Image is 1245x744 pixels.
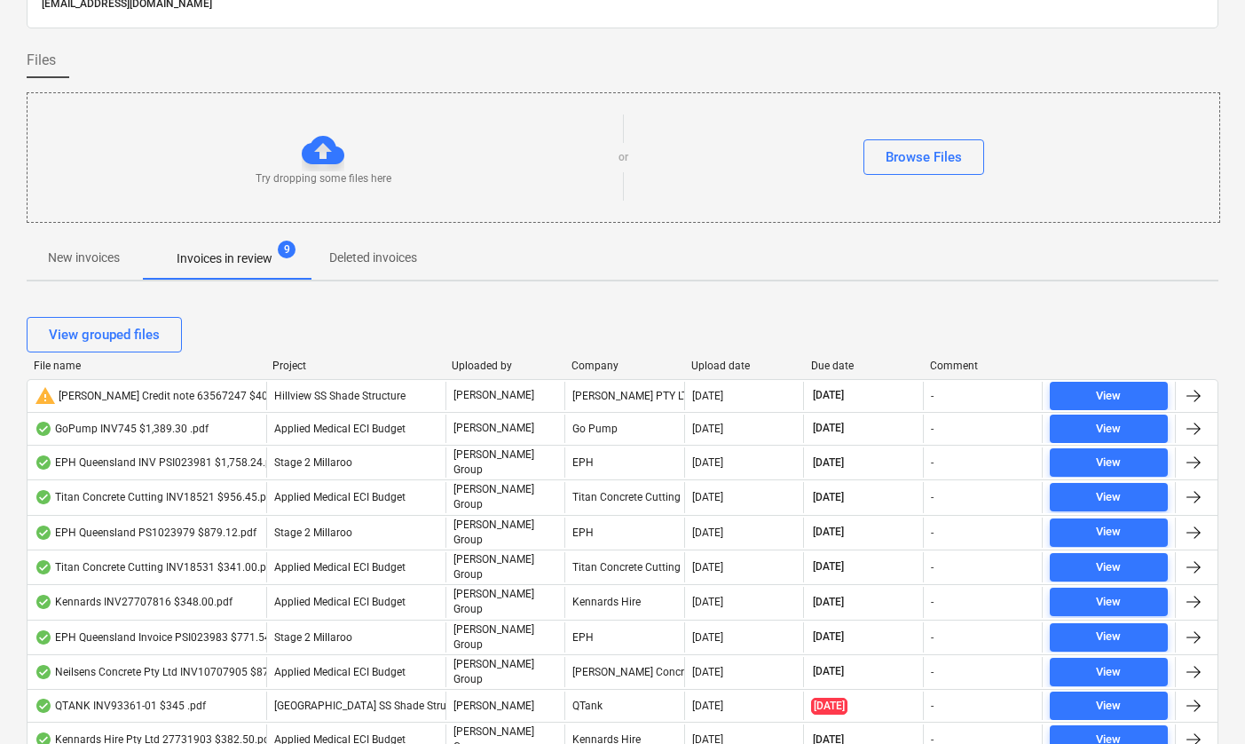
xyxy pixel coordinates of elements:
[1096,487,1121,508] div: View
[931,596,934,608] div: -
[692,700,723,712] div: [DATE]
[35,560,276,574] div: Titan Concrete Cutting INV18531 $341.00.pdf
[931,700,934,712] div: -
[931,456,934,469] div: -
[692,456,723,469] div: [DATE]
[35,665,52,679] div: OCR finished
[1096,453,1121,473] div: View
[274,561,406,574] span: Applied Medical ECI Budget
[34,360,258,372] div: File name
[811,388,846,403] span: [DATE]
[453,482,557,512] p: [PERSON_NAME] Group
[811,664,846,679] span: [DATE]
[27,92,1220,223] div: Try dropping some files hereorBrowse Files
[691,360,797,372] div: Upload date
[452,360,557,372] div: Uploaded by
[931,631,934,644] div: -
[35,595,232,609] div: Kennards INV27707816 $348.00.pdf
[453,447,557,478] p: [PERSON_NAME] Group
[278,241,295,258] span: 9
[1050,553,1168,582] button: View
[35,422,209,436] div: GoPump INV745 $1,389.30 .pdf
[35,665,309,679] div: Neilsens Concrete Pty Ltd INV10707905 $875.60.pdf
[692,390,723,402] div: [DATE]
[564,552,683,582] div: Titan Concrete Cutting
[329,249,417,267] p: Deleted invoices
[35,526,256,540] div: EPH Queensland PS1023979 $879.12.pdf
[886,146,962,169] div: Browse Files
[692,491,723,503] div: [DATE]
[1050,623,1168,652] button: View
[931,526,934,539] div: -
[35,699,52,713] div: OCR finished
[564,415,683,443] div: Go Pump
[1096,386,1121,407] div: View
[811,698,847,715] span: [DATE]
[1096,522,1121,542] div: View
[1050,483,1168,511] button: View
[692,561,723,574] div: [DATE]
[35,560,52,574] div: OCR finished
[1156,659,1245,744] iframe: Chat Widget
[1096,558,1121,578] div: View
[274,700,470,712] span: Cedar Creek SS Shade Structure
[35,630,52,645] div: OCR finished
[35,490,276,504] div: Titan Concrete Cutting INV18521 $956.45.pdf
[1050,382,1168,410] button: View
[274,456,352,469] span: Stage 2 Millaroo
[811,490,846,505] span: [DATE]
[48,249,120,267] p: New invoices
[692,596,723,608] div: [DATE]
[564,657,683,687] div: [PERSON_NAME] Concrete
[177,249,272,268] p: Invoices in review
[1096,627,1121,647] div: View
[931,423,934,435] div: -
[453,388,534,403] p: [PERSON_NAME]
[564,692,683,720] div: QTank
[453,657,557,687] p: [PERSON_NAME] Group
[931,561,934,574] div: -
[1096,592,1121,613] div: View
[35,630,289,645] div: EPH Queensland Invoice PSI023983 $771.54.pdf
[453,622,557,653] p: [PERSON_NAME] Group
[811,455,846,471] span: [DATE]
[692,666,723,678] div: [DATE]
[49,323,160,346] div: View grouped files
[1096,662,1121,683] div: View
[35,699,206,713] div: QTANK INV93361-01 $345 .pdf
[1050,518,1168,547] button: View
[453,518,557,548] p: [PERSON_NAME] Group
[564,587,683,617] div: Kennards Hire
[453,587,557,617] p: [PERSON_NAME] Group
[564,482,683,512] div: Titan Concrete Cutting
[811,629,846,645] span: [DATE]
[571,360,677,372] div: Company
[811,360,917,372] div: Due date
[35,385,308,407] div: [PERSON_NAME] Credit note 63567247 $409.24.pdf
[35,422,52,436] div: OCR finished
[1050,692,1168,720] button: View
[274,390,406,402] span: Hillview SS Shade Structure
[35,526,52,540] div: OCR finished
[35,385,56,407] span: warning
[619,150,628,165] p: or
[453,699,534,714] p: [PERSON_NAME]
[274,423,406,435] span: Applied Medical ECI Budget
[274,596,406,608] span: Applied Medical ECI Budget
[931,390,934,402] div: -
[1050,588,1168,616] button: View
[811,421,846,436] span: [DATE]
[811,525,846,540] span: [DATE]
[811,595,846,610] span: [DATE]
[274,666,406,678] span: Applied Medical ECI Budget
[1050,448,1168,477] button: View
[811,559,846,574] span: [DATE]
[931,491,934,503] div: -
[453,552,557,582] p: [PERSON_NAME] Group
[1050,658,1168,686] button: View
[453,421,534,436] p: [PERSON_NAME]
[27,50,56,71] span: Files
[692,631,723,644] div: [DATE]
[692,526,723,539] div: [DATE]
